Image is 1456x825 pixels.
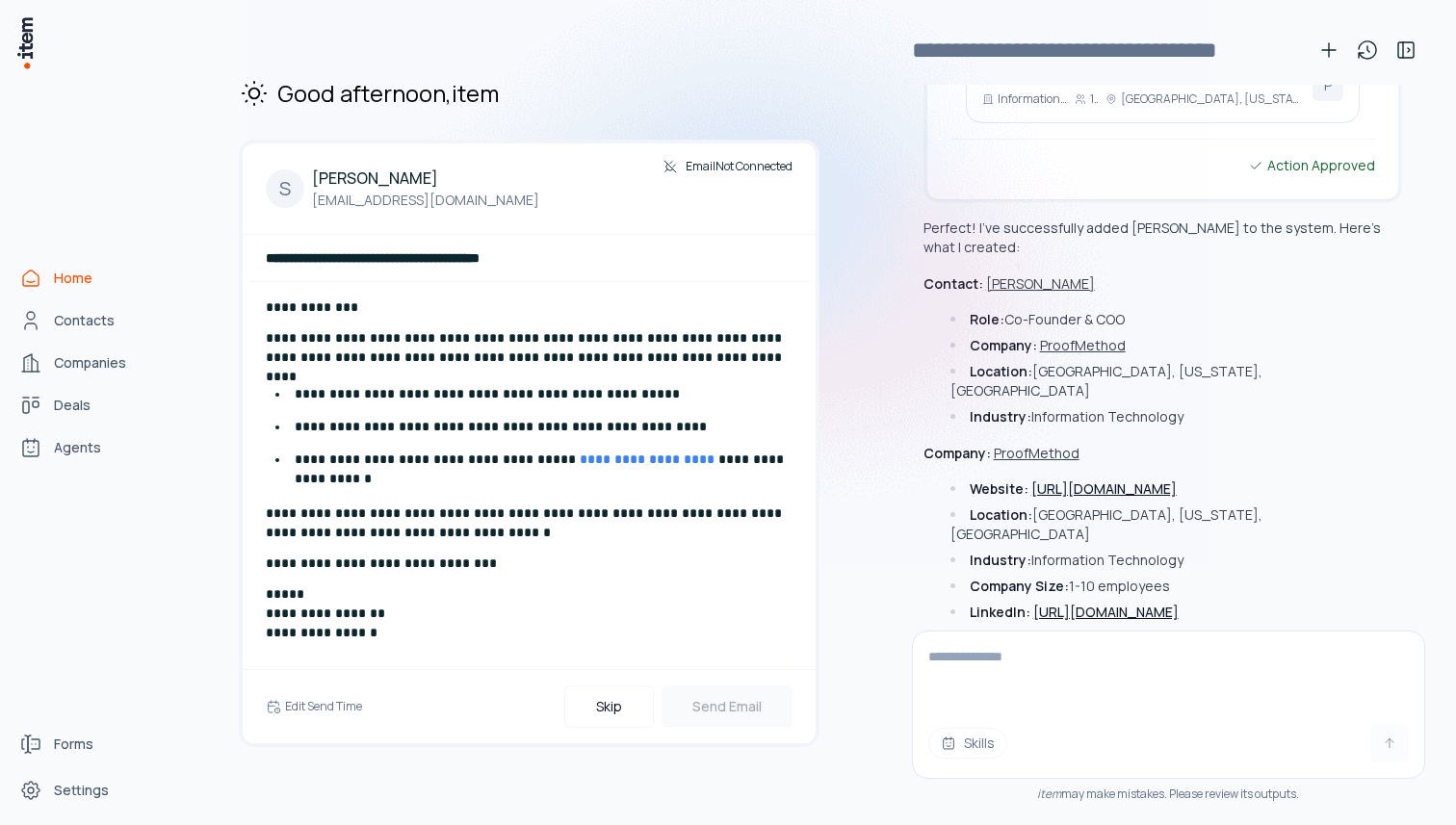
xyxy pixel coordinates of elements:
button: Skip [564,685,654,728]
a: Home [12,259,158,297]
li: 1-10 employees [945,577,1402,596]
a: Companies [12,344,158,382]
span: Contacts [54,311,115,330]
button: Skills [928,728,1007,759]
span: Settings [54,781,109,800]
a: deals [12,386,158,425]
span: Agents [54,438,101,457]
h4: [PERSON_NAME] [312,167,539,190]
strong: LinkedIn: [970,603,1030,621]
i: item [1037,786,1061,802]
div: may make mistakes. Please review its outputs. [912,786,1425,802]
span: Companies [54,353,126,373]
span: Forms [54,735,93,754]
button: New conversation [1310,31,1348,69]
span: Home [54,269,92,288]
span: Deals [54,396,91,415]
div: Action Approved [1248,155,1375,176]
a: Settings [12,771,158,810]
a: Forms [12,725,158,763]
span: Skills [964,734,995,753]
h2: Good afternoon , item [239,77,819,109]
h6: Edit Send Time [285,698,362,714]
button: View history [1348,31,1387,69]
a: Agents [12,428,158,467]
a: Contacts [12,301,158,340]
a: [URL][DOMAIN_NAME] [1033,603,1179,621]
div: P [1313,70,1343,101]
p: [GEOGRAPHIC_DATA], [US_STATE], [GEOGRAPHIC_DATA] [1121,91,1305,107]
img: Item Brain Logo [15,15,35,70]
span: Email Not Connected [686,159,793,174]
strong: Company Size: [970,577,1069,595]
div: S [266,169,304,208]
button: Toggle sidebar [1387,31,1425,69]
p: [EMAIL_ADDRESS][DOMAIN_NAME] [312,190,539,211]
